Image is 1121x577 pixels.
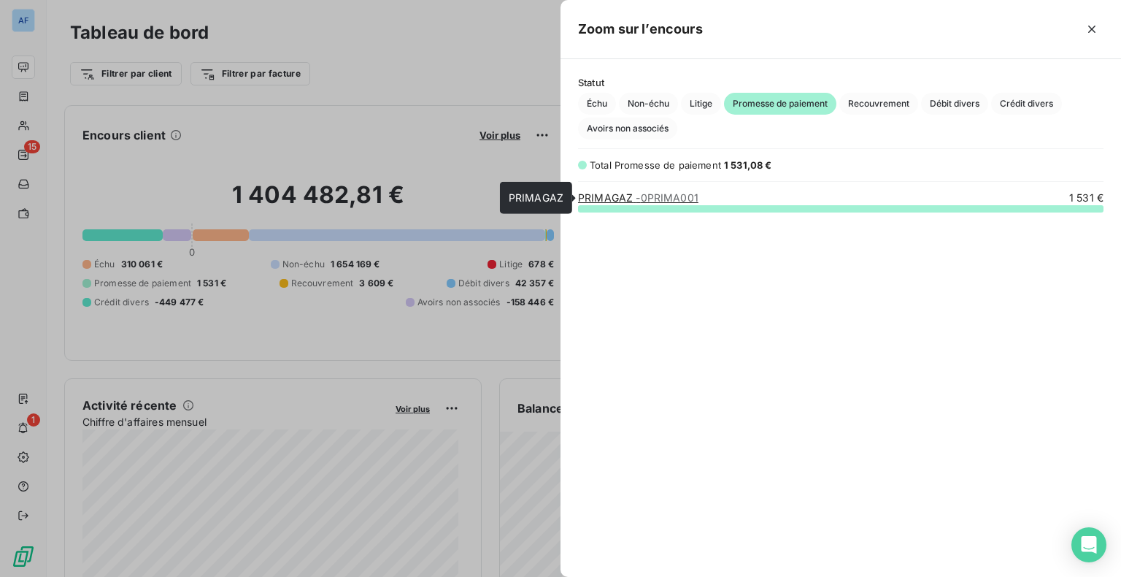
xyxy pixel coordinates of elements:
[590,159,721,171] span: Total Promesse de paiement
[839,93,918,115] button: Recouvrement
[636,191,698,204] span: - 0PRIMA001
[1069,191,1103,205] span: 1 531 €
[578,77,1103,88] span: Statut
[681,93,721,115] button: Litige
[509,191,563,204] span: PRIMAGAZ
[578,93,616,115] button: Échu
[724,159,772,171] span: 1 531,08 €
[578,118,677,140] button: Avoirs non associés
[921,93,988,115] button: Débit divers
[619,93,678,115] button: Non-échu
[560,191,1121,560] div: grid
[578,191,698,204] a: PRIMAGAZ
[1071,527,1106,562] div: Open Intercom Messenger
[578,19,703,39] h5: Zoom sur l’encours
[991,93,1062,115] button: Crédit divers
[724,93,836,115] button: Promesse de paiement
